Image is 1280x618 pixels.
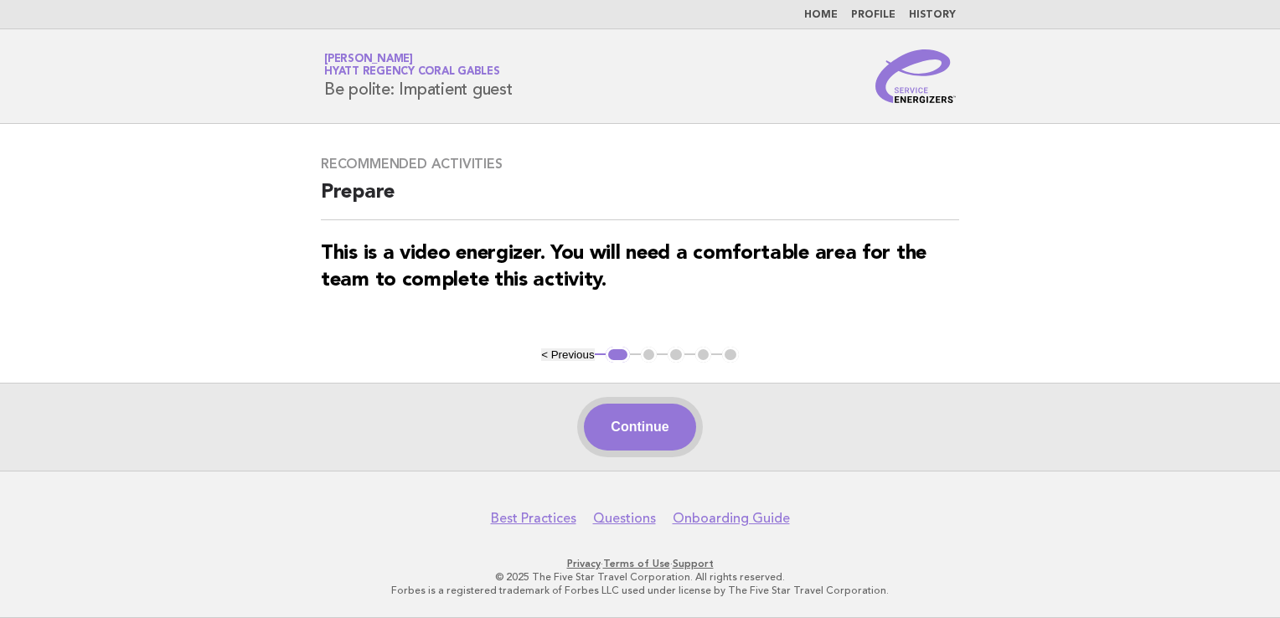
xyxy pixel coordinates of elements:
a: Questions [593,510,656,527]
a: Home [804,10,838,20]
a: Terms of Use [603,558,670,569]
a: Privacy [567,558,601,569]
img: Service Energizers [875,49,956,103]
strong: This is a video energizer. You will need a comfortable area for the team to complete this activity. [321,244,926,291]
p: © 2025 The Five Star Travel Corporation. All rights reserved. [127,570,1153,584]
h3: Recommended activities [321,156,959,173]
span: Hyatt Regency Coral Gables [324,67,500,78]
p: Forbes is a registered trademark of Forbes LLC used under license by The Five Star Travel Corpora... [127,584,1153,597]
a: [PERSON_NAME]Hyatt Regency Coral Gables [324,54,500,77]
button: < Previous [541,348,594,361]
h1: Be polite: Impatient guest [324,54,513,98]
button: 1 [606,347,630,363]
a: Support [673,558,714,569]
a: History [909,10,956,20]
p: · · [127,557,1153,570]
button: Continue [584,404,695,451]
h2: Prepare [321,179,959,220]
a: Onboarding Guide [673,510,790,527]
a: Profile [851,10,895,20]
a: Best Practices [491,510,576,527]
